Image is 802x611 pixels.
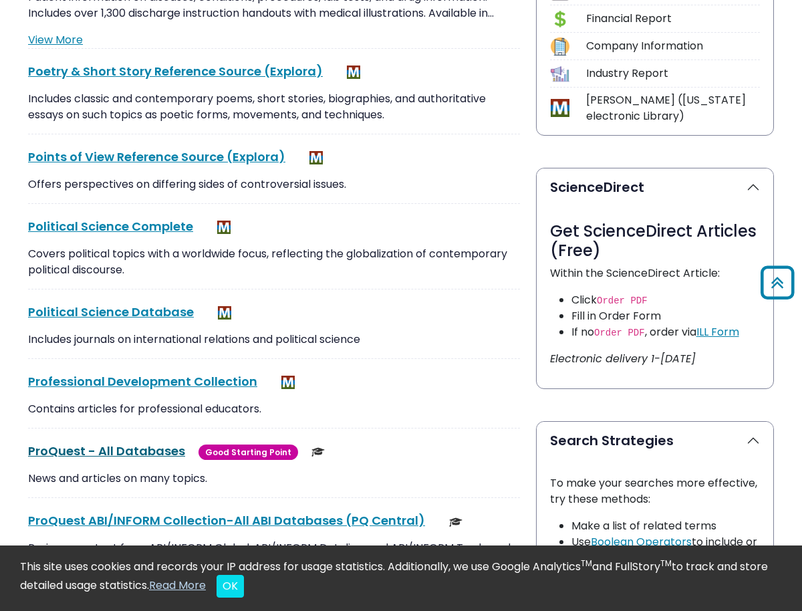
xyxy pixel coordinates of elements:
[551,99,569,117] img: Icon MeL (Michigan electronic Library)
[586,92,760,124] div: [PERSON_NAME] ([US_STATE] electronic Library)
[586,38,760,54] div: Company Information
[696,324,739,340] a: ILL Form
[28,512,425,529] a: ProQuest ABI/INFORM Collection-All ABI Databases (PQ Central)
[20,559,782,598] div: This site uses cookies and records your IP address for usage statistics. Additionally, we use Goo...
[28,32,83,47] a: View More
[218,306,231,320] img: MeL (Michigan electronic Library)
[311,445,325,459] img: Scholarly or Peer Reviewed
[571,534,760,566] li: Use to include or exclude terms
[550,475,760,507] p: To make your searches more effective, try these methods:
[28,303,194,320] a: Political Science Database
[28,176,520,193] p: Offers perspectives on differing sides of controversial issues.
[537,168,773,206] button: ScienceDirect
[571,324,760,340] li: If no , order via
[347,66,360,79] img: MeL (Michigan electronic Library)
[28,148,285,165] a: Points of View Reference Source (Explora)
[756,272,799,294] a: Back to Top
[28,246,520,278] p: Covers political topics with a worldwide focus, reflecting the globalization of contemporary poli...
[28,332,520,348] p: Includes journals on international relations and political science
[571,308,760,324] li: Fill in Order Form
[586,66,760,82] div: Industry Report
[591,534,692,549] a: Boolean Operators
[597,295,648,306] code: Order PDF
[581,558,592,569] sup: TM
[28,63,323,80] a: Poetry & Short Story Reference Source (Explora)
[309,151,323,164] img: MeL (Michigan electronic Library)
[217,575,244,598] button: Close
[551,37,569,55] img: Icon Company Information
[594,328,645,338] code: Order PDF
[28,91,520,123] p: Includes classic and contemporary poems, short stories, biographies, and authoritative essays on ...
[586,11,760,27] div: Financial Report
[28,443,185,459] a: ProQuest - All Databases
[217,221,231,234] img: MeL (Michigan electronic Library)
[551,10,569,28] img: Icon Financial Report
[551,65,569,83] img: Icon Industry Report
[449,515,462,529] img: Scholarly or Peer Reviewed
[198,445,298,460] span: Good Starting Point
[550,351,696,366] i: Electronic delivery 1-[DATE]
[550,222,760,261] h3: Get ScienceDirect Articles (Free)
[149,578,206,593] a: Read More
[537,422,773,459] button: Search Strategies
[28,401,520,417] p: Contains articles for professional educators.
[571,292,760,308] li: Click
[571,518,760,534] li: Make a list of related terms
[28,471,520,487] p: News and articles on many topics.
[28,218,193,235] a: Political Science Complete
[660,558,672,569] sup: TM
[28,373,257,390] a: Professional Development Collection
[281,376,295,389] img: MeL (Michigan electronic Library)
[550,265,760,281] p: Within the ScienceDirect Article:
[28,540,520,572] p: Business content from ABI/INFORM Global, ABI/INFORM Dateline, and ABI/INFORM Trade and Industry d...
